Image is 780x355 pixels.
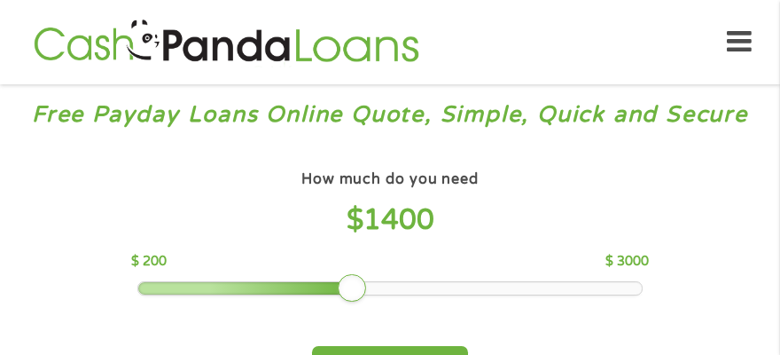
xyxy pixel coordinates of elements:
h3: Free Payday Loans Online Quote, Simple, Quick and Secure [16,100,764,130]
p: $ 200 [131,252,167,272]
p: $ 3000 [605,252,649,272]
span: 1400 [363,203,434,237]
h4: How much do you need [301,170,479,189]
img: GetLoanNow Logo [28,17,424,67]
h4: $ [131,202,649,239]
